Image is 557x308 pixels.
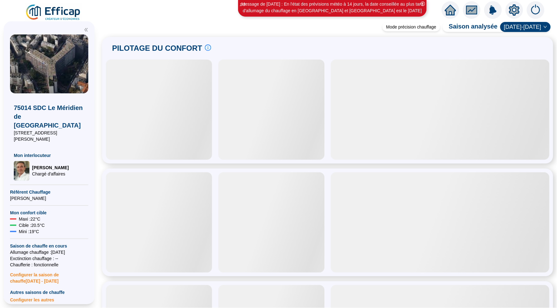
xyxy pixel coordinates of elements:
span: Mon confort cible [10,210,88,216]
span: [PERSON_NAME] [32,164,69,171]
span: Exctinction chauffage : -- [10,255,88,262]
span: Chargé d'affaires [32,171,69,177]
span: double-left [84,28,88,32]
span: Mon interlocuteur [14,152,85,159]
span: info-circle [205,44,211,51]
span: Cible : 20.5 °C [19,222,45,228]
span: Maxi : 22 °C [19,216,40,222]
img: efficap energie logo [25,4,82,21]
span: Référent Chauffage [10,189,88,195]
div: Message de [DATE] : En l'état des prévisions météo à 14 jours, la date conseillée au plus tard d'... [239,1,426,14]
span: 75014 SDC Le Méridien de [GEOGRAPHIC_DATA] [14,103,85,130]
img: alerts [484,1,502,19]
img: Chargé d'affaires [14,161,29,181]
span: fund [466,4,477,16]
span: setting [509,4,520,16]
span: Autres saisons de chauffe [10,289,88,295]
span: Allumage chauffage : [DATE] [10,249,88,255]
span: home [445,4,456,16]
span: Saison de chauffe en cours [10,243,88,249]
span: Chaufferie : fonctionnelle [10,262,88,268]
img: alerts [527,1,544,19]
span: [PERSON_NAME] [10,195,88,201]
span: Mini : 19 °C [19,228,39,235]
span: Saison analysée [443,22,498,32]
span: down [544,25,547,29]
i: 1 / 3 [240,2,245,7]
span: close-circle [421,2,425,6]
span: 2024-2025 [504,22,547,32]
span: Configurer la saison de chauffe [DATE] - [DATE] [10,268,88,284]
div: Mode précision chauffage [383,23,440,31]
span: [STREET_ADDRESS][PERSON_NAME] [14,130,85,142]
span: PILOTAGE DU CONFORT [112,43,202,53]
